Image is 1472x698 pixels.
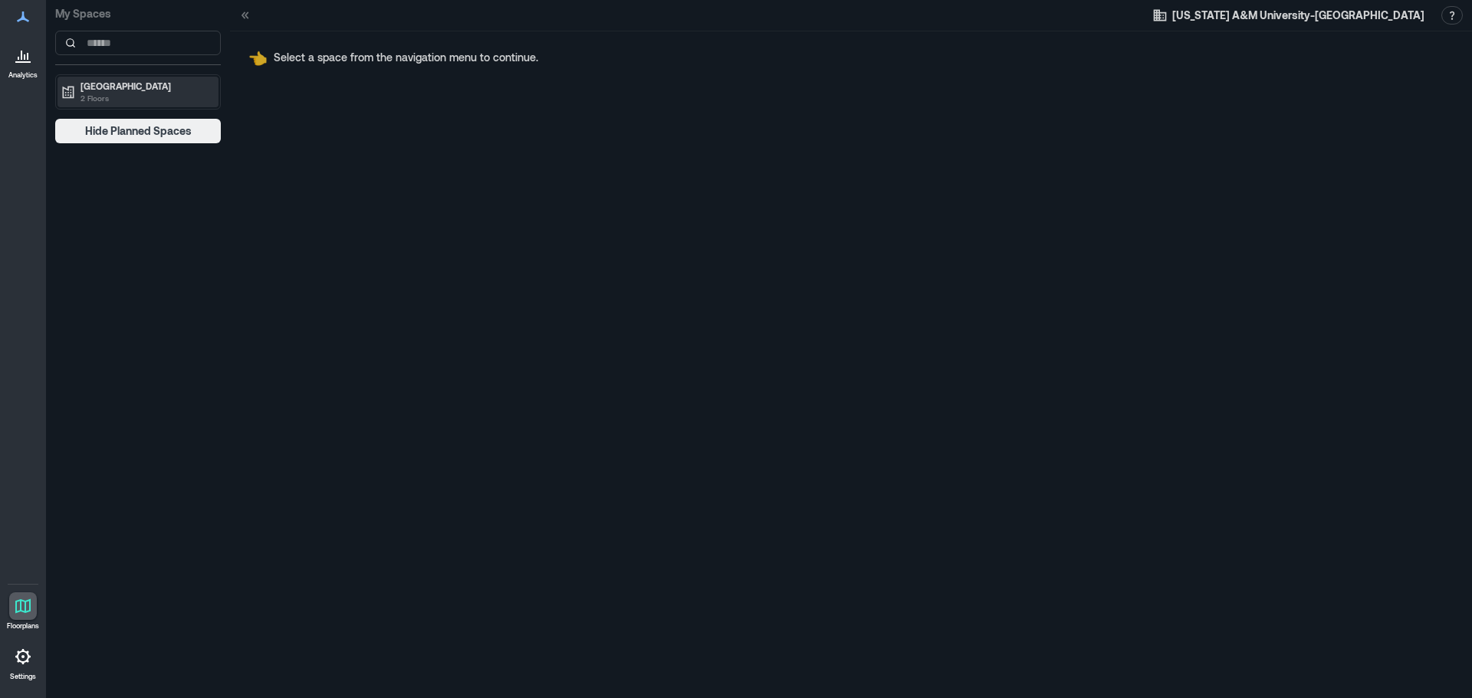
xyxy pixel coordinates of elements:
[1172,8,1424,23] span: [US_STATE] A&M University-[GEOGRAPHIC_DATA]
[8,70,38,80] p: Analytics
[4,37,42,84] a: Analytics
[80,80,209,92] p: [GEOGRAPHIC_DATA]
[274,50,538,65] p: Select a space from the navigation menu to continue.
[5,638,41,686] a: Settings
[55,6,221,21] p: My Spaces
[1148,3,1429,28] button: [US_STATE] A&M University-[GEOGRAPHIC_DATA]
[10,672,36,681] p: Settings
[2,588,44,635] a: Floorplans
[248,48,268,67] span: pointing left
[55,119,221,143] button: Hide Planned Spaces
[85,123,192,139] span: Hide Planned Spaces
[7,621,39,631] p: Floorplans
[80,92,209,104] p: 2 Floors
